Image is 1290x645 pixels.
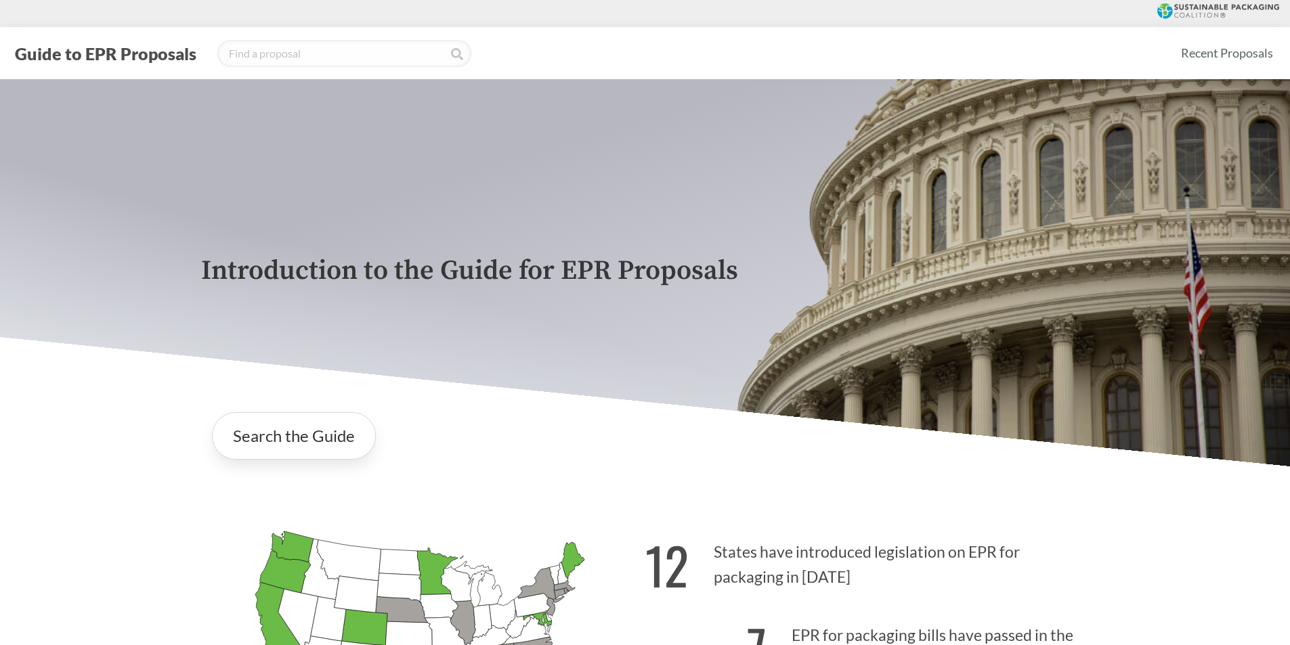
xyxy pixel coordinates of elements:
[217,40,471,67] input: Find a proposal
[212,412,376,460] a: Search the Guide
[11,43,200,64] button: Guide to EPR Proposals
[1175,38,1279,68] a: Recent Proposals
[201,256,1090,286] p: Introduction to the Guide for EPR Proposals
[645,519,1090,602] p: States have introduced legislation on EPR for packaging in [DATE]
[645,527,689,602] strong: 12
